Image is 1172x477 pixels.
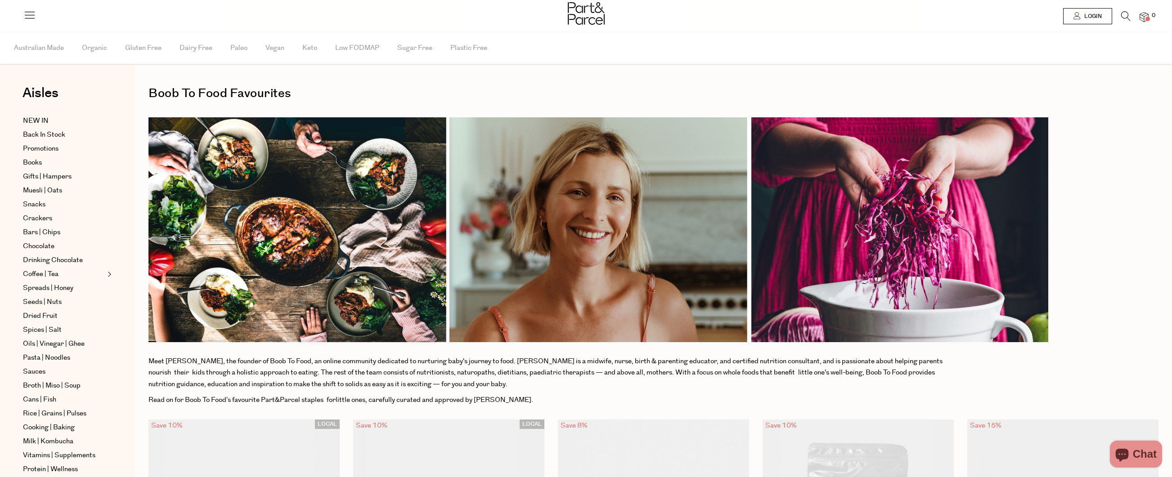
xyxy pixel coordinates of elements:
div: Save 10% [763,419,799,432]
span: Cooking | Baking [23,422,75,433]
a: Rice | Grains | Pulses [23,408,105,419]
a: Milk | Kombucha [23,436,105,447]
span: LOCAL [520,419,544,429]
span: Gifts | Hampers [23,171,72,182]
span: Promotions [23,143,58,154]
a: Crackers [23,213,105,224]
a: Seeds | Nuts [23,297,105,308]
span: Paleo [230,32,247,64]
span: 0 [1150,12,1158,20]
a: Protein | Wellness [23,464,105,475]
span: Low FODMAP [335,32,379,64]
a: Vitamins | Supplements [23,450,105,461]
span: Milk | Kombucha [23,436,73,447]
span: Aisles [22,83,58,103]
span: Coffee | Tea [23,269,58,280]
a: Books [23,157,105,168]
img: Part&Parcel [568,2,605,25]
span: Vitamins | Supplements [23,450,95,461]
span: Books [23,157,42,168]
span: Cans | Fish [23,394,56,405]
span: Bars | Chips [23,227,60,238]
a: Spices | Salt [23,325,105,335]
div: Save 10% [353,419,390,432]
a: Spreads | Honey [23,283,105,294]
span: Organic [82,32,107,64]
h1: Boob To Food Favourites [148,83,1159,104]
a: Broth | Miso | Soup [23,380,105,391]
span: Australian Made [14,32,64,64]
a: Back In Stock [23,129,105,140]
a: Chocolate [23,241,105,252]
span: Snacks [23,199,45,210]
span: NEW IN [23,116,49,126]
span: LOCAL [315,419,340,429]
a: Drinking Chocolate [23,255,105,266]
span: Seeds | Nuts [23,297,62,308]
span: Gluten Free [125,32,162,64]
span: Pasta | Noodles [23,352,70,363]
a: Muesli | Oats [23,185,105,196]
p: Read on for Boob To Food’s favourite Part&Parcel staples for , carefully curated and approved by ... [148,394,952,406]
a: Bars | Chips [23,227,105,238]
span: Broth | Miso | Soup [23,380,81,391]
span: Dried Fruit [23,311,58,321]
a: Sauces [23,366,105,377]
span: Dairy Free [180,32,212,64]
img: Website_-_Ambassador_Banners_1014_x_376px_2.png [148,117,1048,342]
a: Cans | Fish [23,394,105,405]
span: Plastic Free [450,32,487,64]
div: Save 8% [558,419,590,432]
span: Keto [302,32,317,64]
span: Drinking Chocolate [23,255,83,266]
div: Save 15% [967,419,1004,432]
span: Rice | Grains | Pulses [23,408,86,419]
a: NEW IN [23,116,105,126]
span: Chocolate [23,241,54,252]
span: Protein | Wellness [23,464,78,475]
a: Dried Fruit [23,311,105,321]
a: Oils | Vinegar | Ghee [23,339,105,349]
a: Snacks [23,199,105,210]
a: Pasta | Noodles [23,352,105,363]
span: Sauces [23,366,45,377]
button: Expand/Collapse Coffee | Tea [105,269,112,280]
div: Save 10% [148,419,185,432]
a: 0 [1140,12,1149,22]
span: Muesli | Oats [23,185,62,196]
span: Login [1082,13,1102,20]
span: Vegan [265,32,284,64]
span: Oils | Vinegar | Ghee [23,339,85,349]
span: Crackers [23,213,52,224]
a: Promotions [23,143,105,154]
inbox-online-store-chat: Shopify online store chat [1107,441,1165,470]
a: Cooking | Baking [23,422,105,433]
a: Login [1063,8,1112,24]
span: Back In Stock [23,129,65,140]
p: Meet [PERSON_NAME], the founder of Boob To Food, an online community dedicated to nurturing baby'... [148,356,952,390]
span: Sugar Free [397,32,432,64]
span: little ones [336,395,365,405]
span: Spreads | Honey [23,283,73,294]
span: Spices | Salt [23,325,62,335]
a: Aisles [22,86,58,109]
a: Coffee | Tea [23,269,105,280]
a: Gifts | Hampers [23,171,105,182]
